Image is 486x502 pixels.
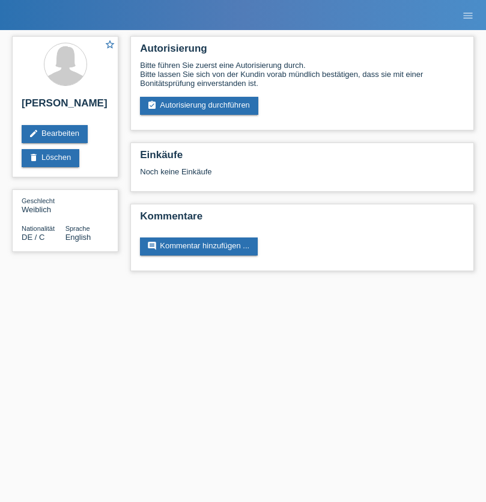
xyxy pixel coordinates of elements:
[140,97,258,115] a: assignment_turned_inAutorisierung durchführen
[147,241,157,251] i: comment
[29,153,38,162] i: delete
[147,100,157,110] i: assignment_turned_in
[140,149,464,167] h2: Einkäufe
[22,97,109,115] h2: [PERSON_NAME]
[456,11,480,19] a: menu
[22,225,55,232] span: Nationalität
[462,10,474,22] i: menu
[140,61,464,88] div: Bitte führen Sie zuerst eine Autorisierung durch. Bitte lassen Sie sich von der Kundin vorab münd...
[140,167,464,185] div: Noch keine Einkäufe
[105,39,115,50] i: star_border
[22,125,88,143] a: editBearbeiten
[65,233,91,242] span: English
[65,225,90,232] span: Sprache
[140,237,258,256] a: commentKommentar hinzufügen ...
[29,129,38,138] i: edit
[22,197,55,204] span: Geschlecht
[22,196,65,214] div: Weiblich
[140,210,464,228] h2: Kommentare
[22,149,79,167] a: deleteLöschen
[140,43,464,61] h2: Autorisierung
[22,233,44,242] span: Deutschland / C / 01.06.2021
[105,39,115,52] a: star_border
